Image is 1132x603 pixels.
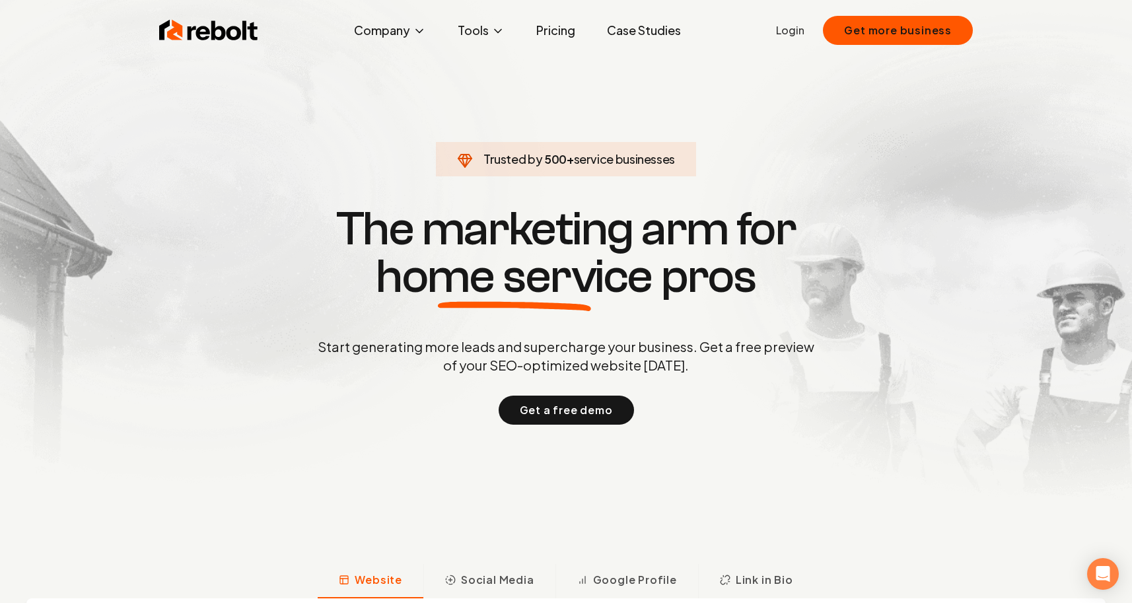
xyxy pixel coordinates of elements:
[1087,558,1119,590] div: Open Intercom Messenger
[574,151,676,166] span: service businesses
[736,572,793,588] span: Link in Bio
[483,151,542,166] span: Trusted by
[315,337,817,374] p: Start generating more leads and supercharge your business. Get a free preview of your SEO-optimiz...
[355,572,402,588] span: Website
[776,22,804,38] a: Login
[159,17,258,44] img: Rebolt Logo
[461,572,534,588] span: Social Media
[318,564,423,598] button: Website
[698,564,814,598] button: Link in Bio
[593,572,677,588] span: Google Profile
[249,205,883,301] h1: The marketing arm for pros
[526,17,586,44] a: Pricing
[343,17,437,44] button: Company
[499,396,634,425] button: Get a free demo
[447,17,515,44] button: Tools
[376,253,653,301] span: home service
[567,151,574,166] span: +
[596,17,691,44] a: Case Studies
[544,150,567,168] span: 500
[423,564,555,598] button: Social Media
[823,16,973,45] button: Get more business
[555,564,698,598] button: Google Profile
